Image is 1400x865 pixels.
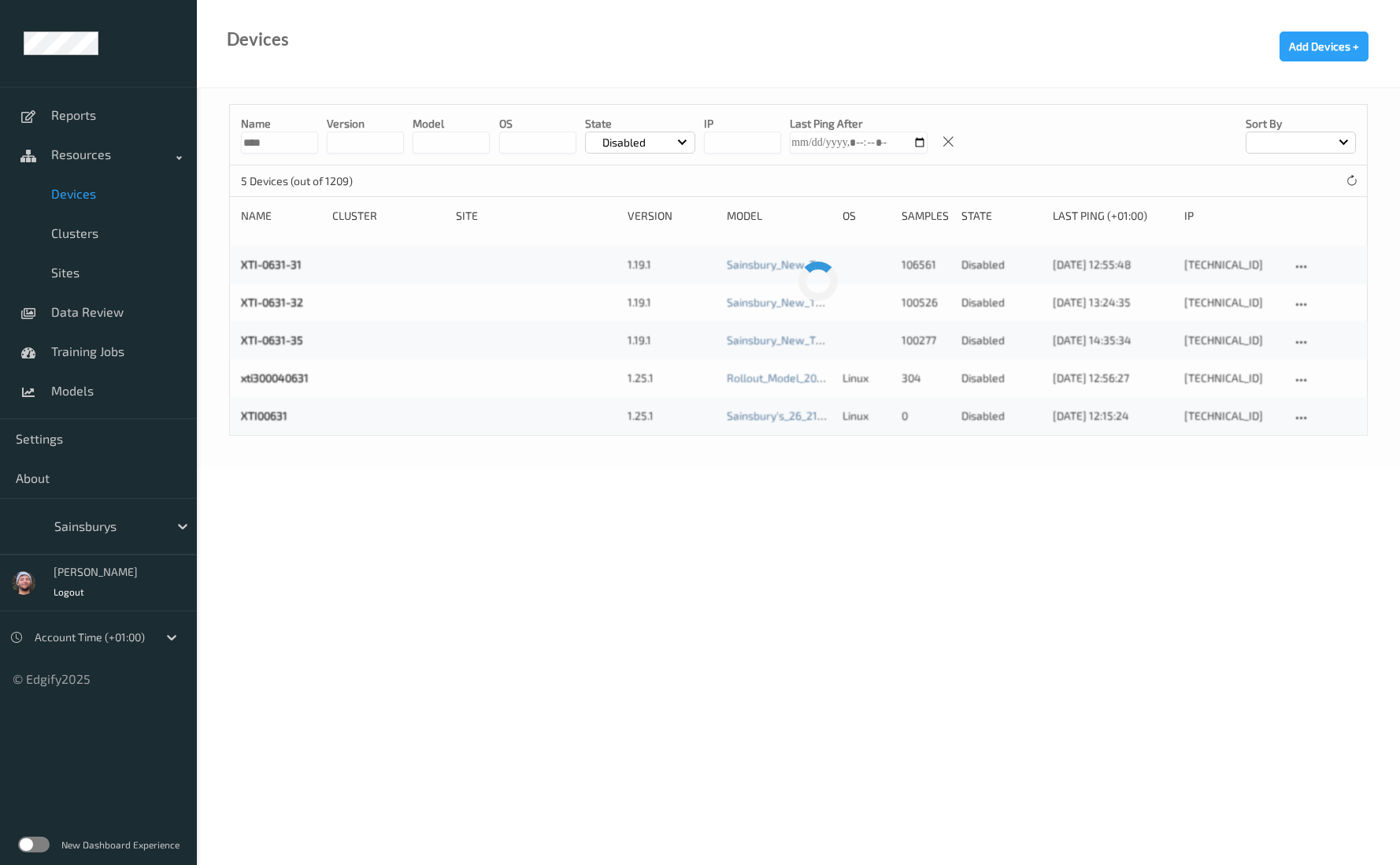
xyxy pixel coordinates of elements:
div: State [961,208,1042,224]
p: Sort by [1246,116,1356,132]
div: 1.19.1 [628,257,716,273]
div: [DATE] 12:55:48 [1053,257,1173,273]
p: linux [843,370,891,386]
p: Name [241,116,318,132]
div: Last Ping (+01:00) [1053,208,1173,224]
div: 1.19.1 [628,332,716,348]
p: State [585,116,695,132]
div: [DATE] 12:15:24 [1053,408,1173,424]
div: Name [241,208,321,224]
div: [TECHNICAL_ID] [1184,332,1281,348]
div: Cluster [332,208,445,224]
div: [DATE] 12:56:27 [1053,370,1173,386]
p: 5 Devices (out of 1209) [241,173,359,189]
p: disabled [961,408,1042,424]
p: IP [704,116,781,132]
p: disabled [961,370,1042,386]
div: 100277 [902,332,950,348]
a: XTI-0631-35 [241,333,303,347]
div: [TECHNICAL_ID] [1184,295,1281,310]
div: [TECHNICAL_ID] [1184,257,1281,273]
div: [DATE] 14:35:34 [1053,332,1173,348]
div: ip [1184,208,1281,224]
a: Sainsbury_New_TTD_Potato [727,258,867,271]
p: disabled [961,332,1042,348]
div: 1.19.1 [628,295,716,310]
p: Last Ping After [790,116,928,132]
div: OS [843,208,891,224]
div: Site [456,208,617,224]
div: Devices [227,32,289,47]
a: Sainsbury_New_TTD_Potato [727,295,867,309]
div: Model [727,208,831,224]
a: xti300040631 [241,371,309,384]
a: Sainsbury's_26_21_2023 [727,409,847,422]
a: XTI-0631-31 [241,258,302,271]
div: 106561 [902,257,950,273]
p: model [413,116,490,132]
div: 1.25.1 [628,370,716,386]
div: [TECHNICAL_ID] [1184,370,1281,386]
div: [DATE] 13:24:35 [1053,295,1173,310]
a: XTI-0631-32 [241,295,303,309]
button: Add Devices + [1280,32,1369,61]
div: [TECHNICAL_ID] [1184,408,1281,424]
div: version [628,208,716,224]
a: Rollout_Model_2023 - no AutoPrint [727,371,901,384]
div: Samples [902,208,950,224]
div: 100526 [902,295,950,310]
p: linux [843,408,891,424]
p: version [327,116,404,132]
div: 0 [902,408,950,424]
p: disabled [961,295,1042,310]
div: 304 [902,370,950,386]
div: 1.25.1 [628,408,716,424]
a: XTI00631 [241,409,287,422]
p: Disabled [597,135,651,150]
p: disabled [961,257,1042,273]
p: OS [499,116,576,132]
a: Sainsbury_New_TTD_Potato [727,333,867,347]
